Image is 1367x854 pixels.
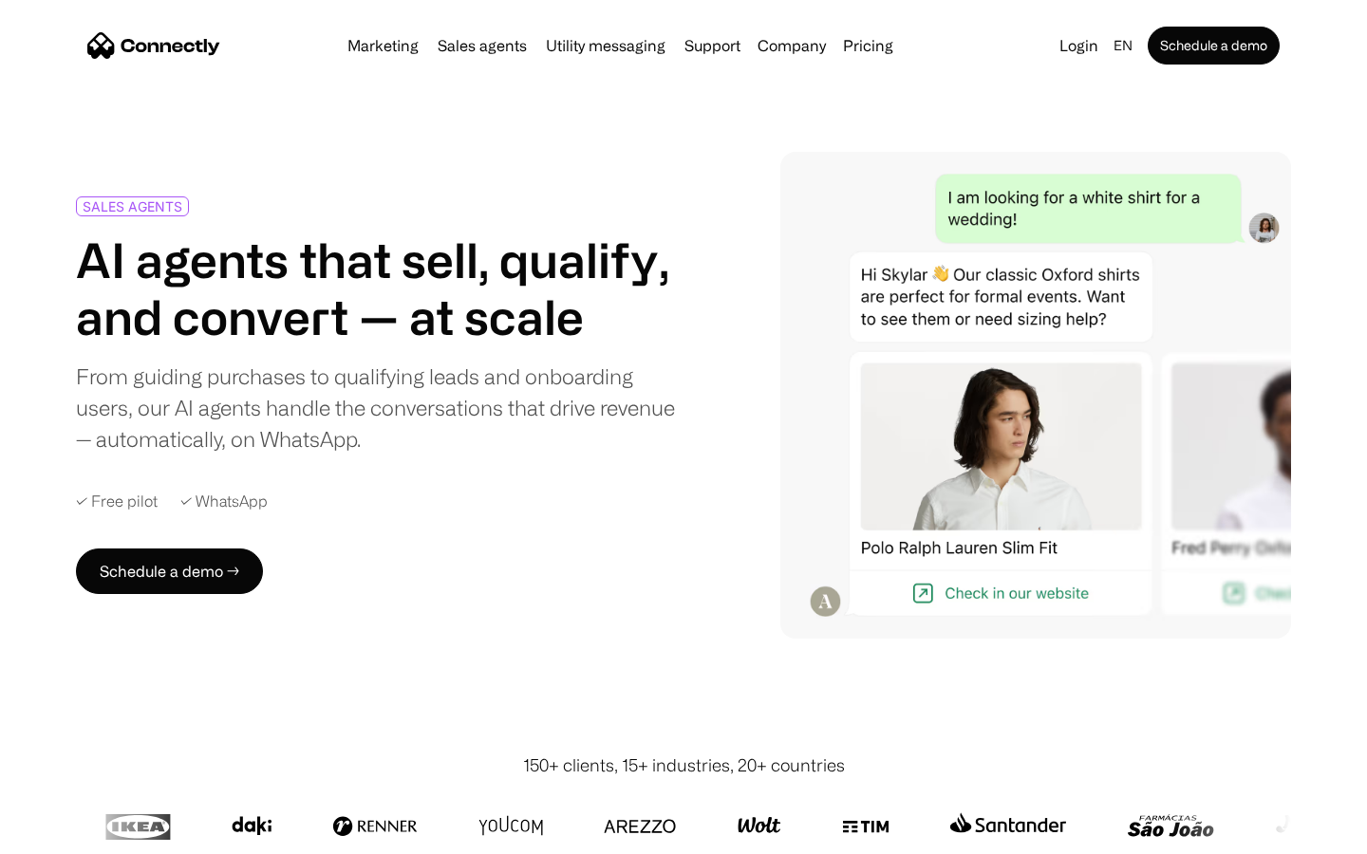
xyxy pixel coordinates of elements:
[76,361,676,455] div: From guiding purchases to qualifying leads and onboarding users, our AI agents handle the convers...
[430,38,534,53] a: Sales agents
[1052,32,1106,59] a: Login
[677,38,748,53] a: Support
[523,752,845,778] div: 150+ clients, 15+ industries, 20+ countries
[76,232,676,345] h1: AI agents that sell, qualify, and convert — at scale
[19,819,114,847] aside: Language selected: English
[1148,27,1280,65] a: Schedule a demo
[76,492,158,511] div: ✓ Free pilot
[1106,32,1144,59] div: en
[87,31,220,60] a: home
[180,492,268,511] div: ✓ WhatsApp
[758,32,826,59] div: Company
[835,38,901,53] a: Pricing
[340,38,426,53] a: Marketing
[83,199,182,213] div: SALES AGENTS
[76,548,263,594] a: Schedule a demo →
[1114,32,1133,59] div: en
[752,32,832,59] div: Company
[38,821,114,847] ul: Language list
[538,38,673,53] a: Utility messaging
